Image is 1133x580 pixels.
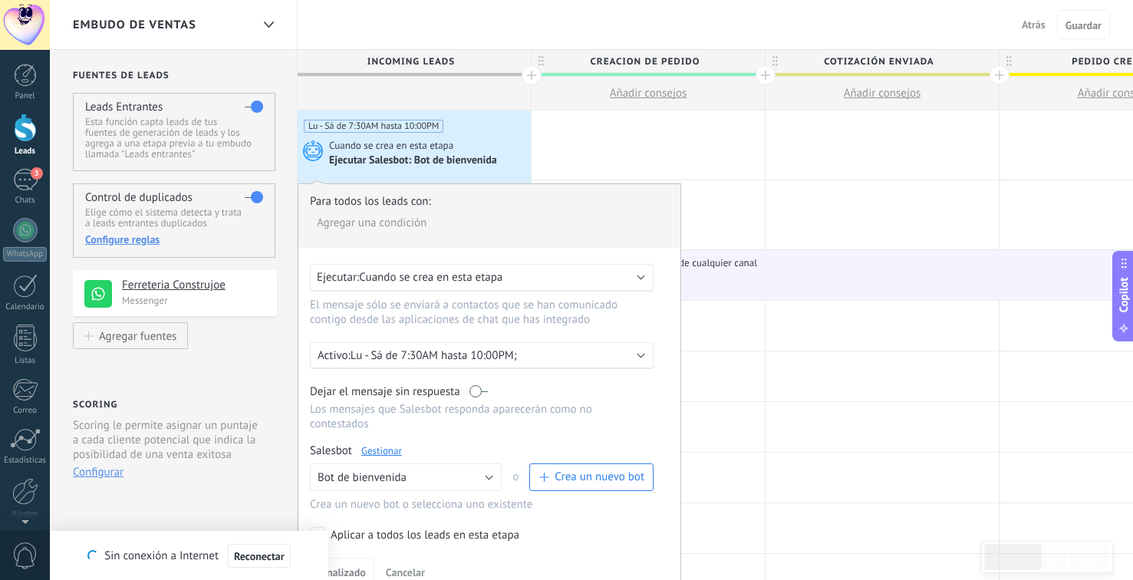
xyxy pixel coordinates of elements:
h2: Scoring [73,399,117,410]
div: Embudo de ventas [255,10,282,40]
h4: Leads Entrantes [85,100,163,114]
div: Configure reglas [85,232,262,246]
span: Incoming leads [298,50,523,74]
button: Añadir consejos [532,77,765,110]
span: Cuando se crea en esta etapa [359,270,502,285]
span: Ejecutar: [317,270,359,285]
div: Aplicar a todos los leads en esta etapa [331,528,519,543]
button: Crea un nuevo bot [529,463,654,491]
div: Listas [3,356,48,366]
span: Lu - Sá de 7:30AM hasta 10:00PM [304,120,443,133]
button: Bot de bienvenida [310,463,502,491]
p: Lu - Sá de 7:30AM hasta 10:00PM; [351,348,619,363]
span: Finalizado [318,567,366,578]
h4: Ferreteria Construjoe [122,278,265,293]
button: Guardar [1057,10,1110,39]
span: Creacion de pedido [532,50,757,74]
div: Salesbot [310,443,654,458]
div: Calendario [3,302,48,312]
div: Panel [3,91,48,101]
span: Atrás [1022,18,1046,31]
span: Reconectar [234,551,285,562]
span: Bot de bienvenida [318,470,407,485]
div: WhatsApp [3,247,47,262]
p: Esta función capta leads de tus fuentes de generación de leads y los agrega a una etapa previa a ... [85,117,262,160]
span: Dejar el mensaje sin respuesta [310,384,460,399]
button: Reconectar [228,544,291,568]
span: Embudo de ventas [73,18,196,32]
div: Cotización enviada [766,50,999,73]
span: Añadir consejos [844,86,921,101]
span: Cuando se crea en esta etapa [329,139,456,153]
a: Gestionar [361,444,402,457]
span: Cotización enviada [766,50,991,74]
div: Correo [3,406,48,416]
div: Estadísticas [3,456,48,466]
div: Para todos los leads con: [310,194,669,209]
span: 3 [31,167,43,180]
span: Guardar [1065,20,1102,31]
button: Agregar fuentes [73,322,188,349]
span: Cancelar [386,565,425,579]
p: El mensaje sólo se enviará a contactos que se han comunicado contigo desde las aplicaciones de ch... [310,298,638,327]
span: Copilot [1116,277,1131,312]
div: Ejecutar Salesbot: Bot de bienvenida [329,154,499,168]
h2: Fuentes de leads [73,70,277,81]
span: Añadir consejos [610,86,687,101]
p: Messenger [122,294,268,307]
div: Creacion de pedido [532,50,765,73]
h4: Control de duplicados [85,190,193,205]
div: Agregar una condición [310,209,654,236]
span: Crea un nuevo bot [555,470,644,484]
button: Atrás [1016,13,1052,36]
p: Scoring le permite asignar un puntaje a cada cliente potencial que indica la posibilidad de una v... [73,418,264,462]
p: Los mensajes que Salesbot responda aparecerán como no contestados [310,402,654,431]
div: Sin conexión a Internet [87,543,290,568]
button: Configurar [73,465,124,479]
div: Leads [3,147,48,157]
span: o [502,463,529,491]
p: Elige cómo el sistema detecta y trata a leads entrantes duplicados [85,207,262,229]
div: Chats [3,196,48,206]
span: Activo: [318,348,351,363]
div: Agregar fuentes [99,329,176,342]
button: Añadir consejos [766,77,999,110]
div: Crea un nuevo bot o selecciona uno existente [310,497,654,512]
div: Incoming leads [298,50,531,73]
